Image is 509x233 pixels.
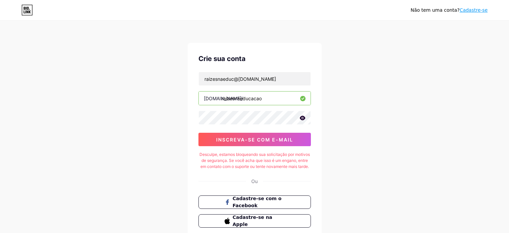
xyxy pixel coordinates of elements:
font: Cadastre-se com o Facebook [233,196,281,208]
font: inscreva-se com e-mail [216,137,293,142]
font: Desculpe, estamos bloqueando sua solicitação por motivos de segurança. Se você acha que isso é um... [199,152,310,169]
font: Crie sua conta [198,55,246,63]
font: Cadastre-se na Apple [233,215,272,227]
button: inscreva-se com e-mail [198,133,311,146]
font: Ou [251,178,258,184]
input: nome de usuário [199,92,311,105]
font: Não tem uma conta? [411,7,459,13]
font: [DOMAIN_NAME]/ [204,96,243,101]
button: Cadastre-se na Apple [198,214,311,228]
a: Cadastre-se [459,7,488,13]
button: Cadastre-se com o Facebook [198,195,311,209]
input: E-mail [199,72,311,85]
